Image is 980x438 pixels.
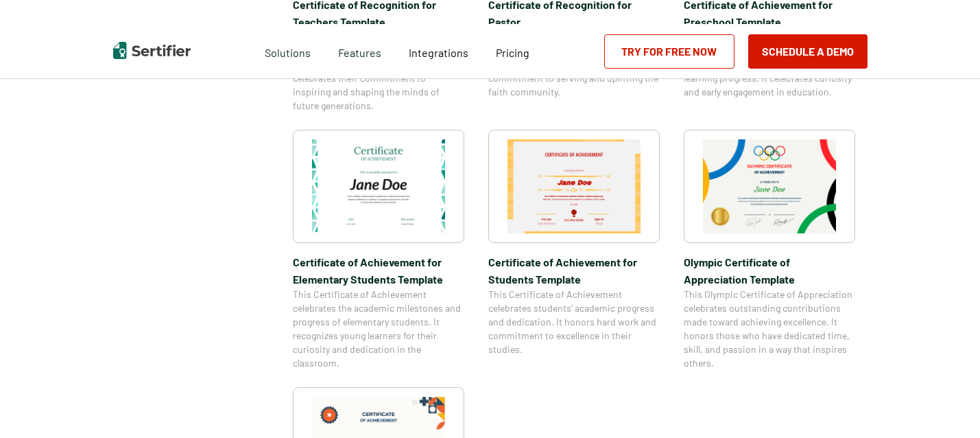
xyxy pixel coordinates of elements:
[684,288,855,370] span: This Olympic Certificate of Appreciation celebrates outstanding contributions made toward achievi...
[488,130,660,370] a: Certificate of Achievement for Students TemplateCertificate of Achievement for Students TemplateT...
[293,288,464,370] span: This Certificate of Achievement celebrates the academic milestones and progress of elementary stu...
[911,372,980,438] iframe: Chat Widget
[507,139,641,233] img: Certificate of Achievement for Students Template
[684,253,855,288] span: Olympic Certificate of Appreciation​ Template
[496,46,529,59] span: Pricing
[604,34,734,69] a: Try for Free Now
[113,42,191,59] img: Sertifier | Digital Credentialing Platform
[496,43,529,60] a: Pricing
[488,288,660,356] span: This Certificate of Achievement celebrates students’ academic progress and dedication. It honors ...
[293,130,464,370] a: Certificate of Achievement for Elementary Students TemplateCertificate of Achievement for Element...
[312,139,445,233] img: Certificate of Achievement for Elementary Students Template
[293,253,464,288] span: Certificate of Achievement for Elementary Students Template
[684,130,855,370] a: Olympic Certificate of Appreciation​ TemplateOlympic Certificate of Appreciation​ TemplateThis Ol...
[409,46,468,59] span: Integrations
[703,139,836,233] img: Olympic Certificate of Appreciation​ Template
[488,253,660,288] span: Certificate of Achievement for Students Template
[265,43,311,60] span: Solutions
[338,43,381,60] span: Features
[409,43,468,60] a: Integrations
